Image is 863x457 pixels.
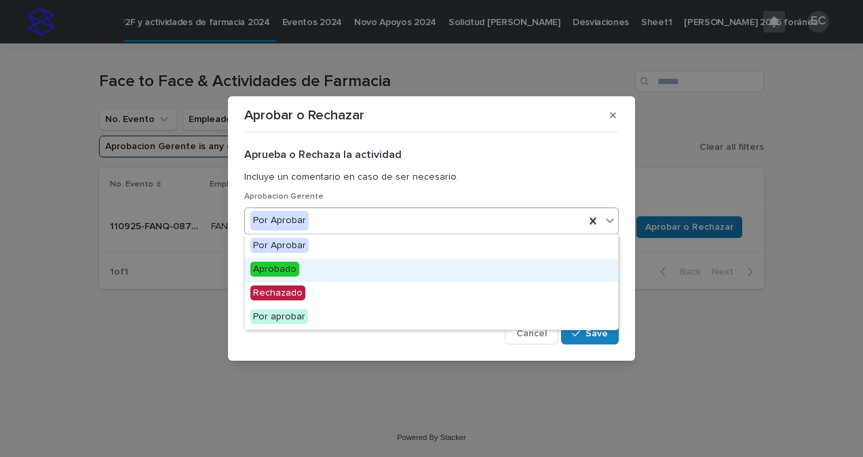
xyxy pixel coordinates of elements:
[244,148,619,161] h2: Aprueba o Rechaza la actividad
[586,329,608,338] span: Save
[250,285,305,300] span: Rechazado
[505,323,558,344] button: Cancel
[250,309,308,324] span: Por aprobar
[245,306,618,330] div: Por aprobar
[244,193,324,201] span: Aprobacion Gerente
[250,238,309,253] span: Por Aprobar
[244,107,364,123] p: Aprobar o Rechazar
[245,235,618,258] div: Por Aprobar
[245,282,618,306] div: Rechazado
[250,262,299,277] span: Aprobado
[516,329,547,338] span: Cancel
[561,323,619,344] button: Save
[244,172,619,183] p: Incluye un comentario en caso de ser necesario.
[245,258,618,282] div: Aprobado
[250,211,309,231] div: Por Aprobar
